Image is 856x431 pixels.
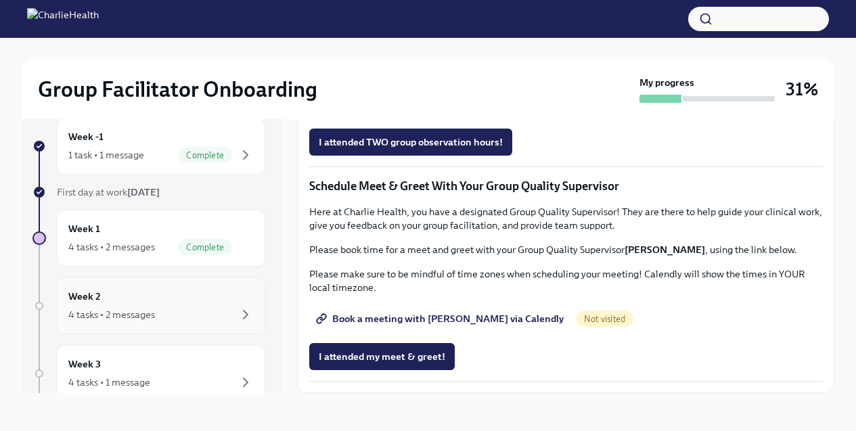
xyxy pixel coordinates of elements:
[178,150,232,160] span: Complete
[127,186,160,198] strong: [DATE]
[32,277,265,334] a: Week 24 tasks • 2 messages
[178,242,232,252] span: Complete
[309,267,823,294] p: Please make sure to be mindful of time zones when scheduling your meeting! Calendly will show the...
[68,148,144,162] div: 1 task • 1 message
[319,312,564,325] span: Book a meeting with [PERSON_NAME] via Calendly
[309,243,823,256] p: Please book time for a meet and greet with your Group Quality Supervisor , using the link below.
[639,76,694,89] strong: My progress
[68,221,100,236] h6: Week 1
[38,76,317,103] h2: Group Facilitator Onboarding
[786,77,818,101] h3: 31%
[32,210,265,267] a: Week 14 tasks • 2 messagesComplete
[68,308,155,321] div: 4 tasks • 2 messages
[68,240,155,254] div: 4 tasks • 2 messages
[68,129,104,144] h6: Week -1
[309,205,823,232] p: Here at Charlie Health, you have a designated Group Quality Supervisor! They are there to help gu...
[57,186,160,198] span: First day at work
[68,357,101,371] h6: Week 3
[309,129,512,156] button: I attended TWO group observation hours!
[68,376,150,389] div: 4 tasks • 1 message
[309,343,455,370] button: I attended my meet & greet!
[576,314,633,324] span: Not visited
[309,305,573,332] a: Book a meeting with [PERSON_NAME] via Calendly
[32,118,265,175] a: Week -11 task • 1 messageComplete
[319,350,445,363] span: I attended my meet & greet!
[625,244,705,256] strong: [PERSON_NAME]
[32,345,265,402] a: Week 34 tasks • 1 message
[27,8,99,30] img: CharlieHealth
[68,289,101,304] h6: Week 2
[319,135,503,149] span: I attended TWO group observation hours!
[309,178,823,194] p: Schedule Meet & Greet With Your Group Quality Supervisor
[32,185,265,199] a: First day at work[DATE]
